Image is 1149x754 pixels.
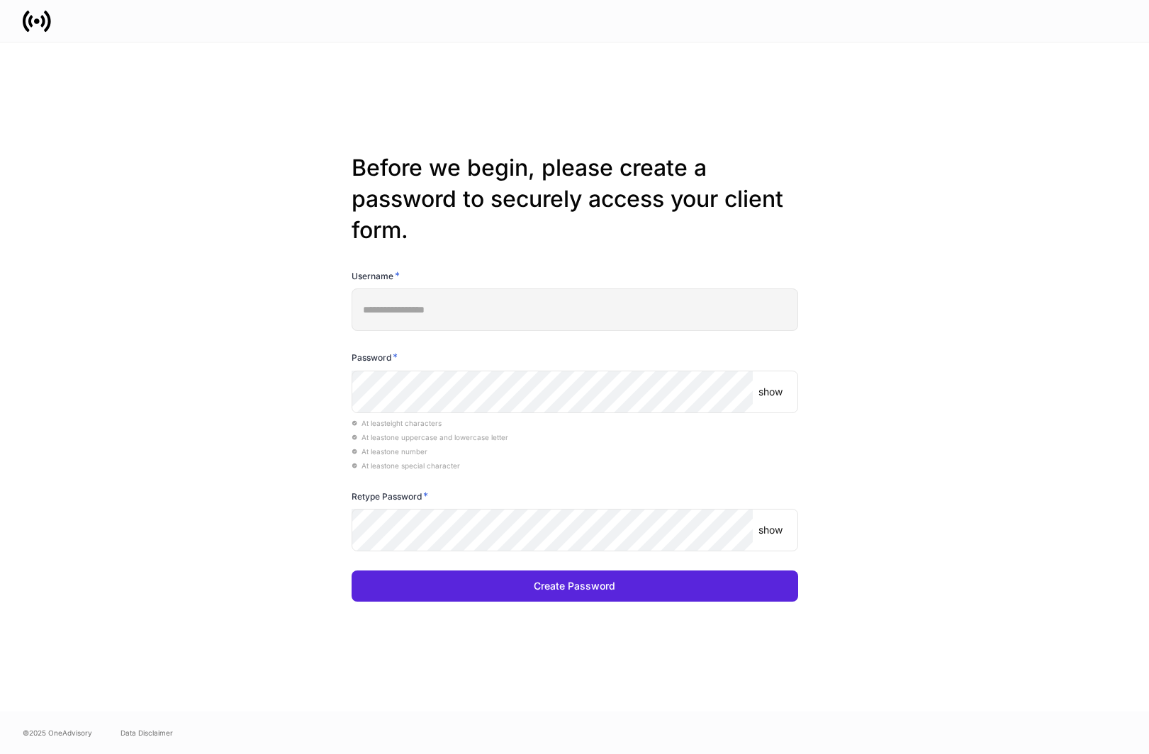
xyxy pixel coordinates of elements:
span: © 2025 OneAdvisory [23,727,92,738]
span: At least one uppercase and lowercase letter [352,433,508,441]
span: At least eight characters [352,419,442,427]
span: At least one number [352,447,427,456]
button: Create Password [352,570,798,602]
p: show [758,385,783,399]
h6: Username [352,269,400,283]
p: show [758,523,783,537]
h6: Retype Password [352,489,428,503]
span: At least one special character [352,461,460,470]
a: Data Disclaimer [120,727,173,738]
h6: Password [352,350,398,364]
div: Create Password [534,579,615,593]
h2: Before we begin, please create a password to securely access your client form. [352,152,798,246]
